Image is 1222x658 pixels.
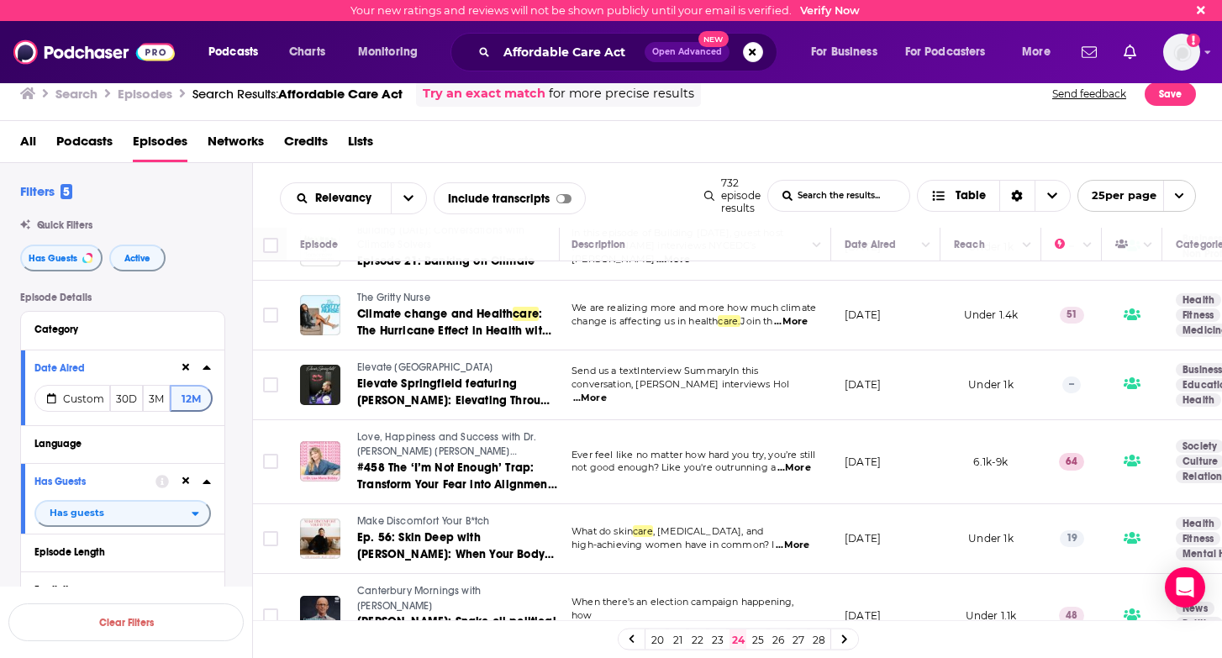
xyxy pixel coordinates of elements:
span: Ever feel like no matter how hard you try, you’re still [571,449,815,461]
a: Try an exact match [423,84,545,103]
a: 26 [770,629,787,650]
span: ...More [777,461,811,475]
button: Date Aired [34,357,179,378]
div: Search podcasts, credits, & more... [466,33,793,71]
span: Canterbury Mornings with [PERSON_NAME] [357,585,481,612]
span: Toggle select row [263,308,278,323]
div: Explicit [34,584,200,596]
a: 20 [649,629,666,650]
span: Ep. 56: Skin Deep with [PERSON_NAME]: When Your Body Speaks the Truth Your Mind Tries to Hide [357,530,554,595]
span: care [633,525,653,537]
button: Open AdvancedNew [645,42,730,62]
span: Elevate [GEOGRAPHIC_DATA] [357,361,492,373]
svg: Email not verified [1187,34,1200,47]
p: [DATE] [845,455,881,469]
button: Choose View [917,180,1071,212]
a: Elevate Springfield featuring [PERSON_NAME]: Elevating Through the Power of Serving through Educa... [357,376,557,409]
button: Column Actions [807,235,827,255]
p: Episode Details [20,292,225,303]
a: Verify Now [800,4,860,17]
button: Column Actions [1077,235,1098,255]
span: More [1022,40,1051,64]
button: open menu [799,39,898,66]
button: Active [109,245,166,271]
p: [DATE] [845,377,881,392]
span: Toggle select row [263,608,278,624]
span: care. [718,315,740,327]
span: high-achieving women have in common? I [571,539,775,550]
button: Column Actions [1017,235,1037,255]
span: When there’s an election campaign happening, how [571,596,794,621]
p: 51 [1060,307,1084,324]
a: The Gritty Nurse [357,291,557,306]
button: Episode Length [34,541,211,562]
a: Make Discomfort Your B*tch [357,514,557,529]
span: Climate change and Health [357,307,513,321]
div: Sort Direction [999,181,1035,211]
a: 23 [709,629,726,650]
span: Active [124,254,150,263]
span: Episodes [133,128,187,162]
div: Search Results: [192,86,403,102]
a: 21 [669,629,686,650]
a: #458 The ‘I’m Not Enough’ Trap: Transform Your Fear into Alignment and Purpose ft. [PERSON_NAME] [357,460,557,493]
button: Category [34,318,211,340]
a: Canterbury Mornings with [PERSON_NAME] [357,584,557,613]
button: Show profile menu [1163,34,1200,71]
button: Custom [34,385,110,412]
p: 48 [1059,607,1084,624]
button: open menu [197,39,280,66]
h3: Search [55,86,97,102]
a: Podchaser - Follow, Share and Rate Podcasts [13,36,175,68]
button: open menu [1077,180,1196,212]
span: 6.1k-9k [973,455,1008,468]
span: All [20,128,36,162]
span: Open Advanced [652,48,722,56]
button: open menu [1010,39,1072,66]
img: User Profile [1163,34,1200,71]
div: Has Guests [1115,234,1139,255]
div: Description [571,234,625,255]
button: Send feedback [1047,81,1131,107]
div: 732 episode results [704,176,761,214]
span: 25 per page [1078,182,1156,208]
a: Podcasts [56,128,113,162]
button: open menu [34,500,211,527]
span: The Gritty Nurse [357,292,430,303]
p: 64 [1059,453,1084,470]
span: Make Discomfort Your B*tch [357,515,489,527]
span: Under 1.1k [966,609,1017,622]
a: Lists [348,128,373,162]
button: open menu [391,183,426,213]
a: Ep. 56: Skin Deep with [PERSON_NAME]: When Your Body Speaks the Truth Your Mind Tries to Hide [357,529,557,563]
span: Send us a textInterview SummaryIn this [571,365,759,376]
button: Language [34,433,211,454]
div: Include transcripts [434,182,586,214]
span: ...More [776,539,809,552]
span: 5 [61,184,72,199]
span: #458 The ‘I’m Not Enough’ Trap: Transform Your Fear into Alignment and Purpose ft. [PERSON_NAME] [357,461,557,508]
a: Health [1176,293,1221,307]
span: Has guests [50,508,104,518]
span: Join th [740,315,772,327]
h2: Choose List sort [280,182,427,214]
span: Podcasts [208,40,258,64]
a: Show notifications dropdown [1075,38,1103,66]
button: Column Actions [1138,235,1158,255]
span: for more precise results [549,84,694,103]
div: Has Guests [34,476,145,487]
span: For Business [811,40,877,64]
a: 24 [730,629,746,650]
div: Date Aired [34,362,168,374]
a: Love, Happiness and Success with Dr. [PERSON_NAME] [PERSON_NAME] [PERSON_NAME] [357,430,557,460]
div: Date Aired [845,234,896,255]
span: Love, Happiness and Success with Dr. [PERSON_NAME] [PERSON_NAME] [PERSON_NAME] [357,431,536,472]
span: Toggle select row [263,454,278,469]
span: not good enough? Like you're outrunning a [571,461,776,473]
a: 22 [689,629,706,650]
a: Search Results:Affordable Care Act [192,86,403,102]
div: Category [34,324,200,335]
span: New [698,31,729,47]
a: News [1176,602,1214,615]
a: Climate change and Healthcare: The Hurricane Effect in Health with Nurse [PERSON_NAME] and [PERSO... [357,306,557,340]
